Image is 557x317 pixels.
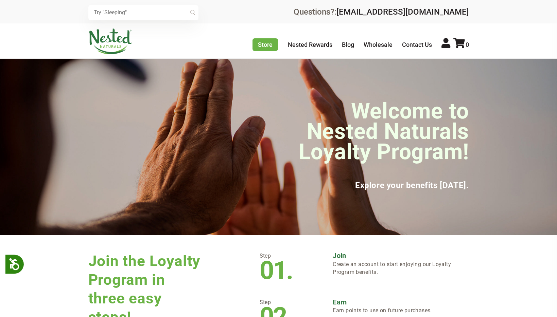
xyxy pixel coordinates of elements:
[364,41,393,48] a: Wholesale
[333,298,347,306] strong: Earn
[294,8,469,16] div: Questions?:
[333,298,469,314] p: Earn points to use on future purchases.
[260,260,323,281] h3: 01.
[88,29,133,54] img: Nested Naturals
[88,172,469,193] h3: Explore your benefits [DATE].
[333,252,469,276] p: Create an account to start enjoying our Loyalty Program benefits.
[453,41,469,48] a: 0
[466,41,469,48] span: 0
[342,41,354,48] a: Blog
[279,101,469,162] h1: Welcome to Nested Naturals Loyalty Program!
[336,7,469,17] a: [EMAIL_ADDRESS][DOMAIN_NAME]
[260,252,323,260] p: Step
[333,251,346,260] strong: Join
[402,41,432,48] a: Contact Us
[260,298,323,306] p: Step
[88,5,198,20] input: Try "Sleeping"
[253,38,278,51] a: Store
[288,41,332,48] a: Nested Rewards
